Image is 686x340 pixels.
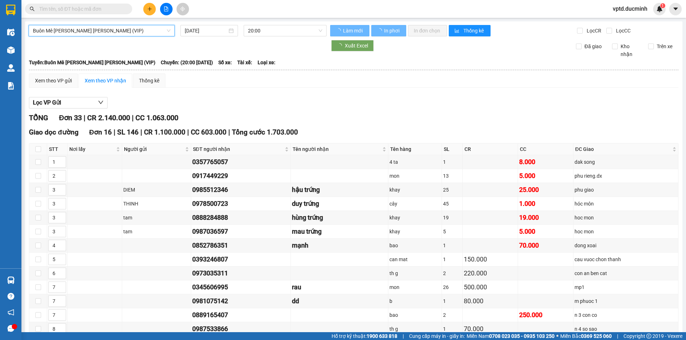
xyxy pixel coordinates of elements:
div: 500.000 [464,282,517,292]
div: 26 [443,283,461,291]
span: Làm mới [343,27,364,35]
span: Lọc CC [613,27,632,35]
td: 0889165407 [191,308,291,322]
div: mau trứng [292,227,387,237]
sup: 1 [660,3,665,8]
div: 0987533866 [192,324,289,334]
span: | [617,332,618,340]
button: In đơn chọn [408,25,447,36]
span: Lọc CR [584,27,602,35]
div: 0981075142 [192,296,289,306]
div: Thống kê [139,77,159,85]
div: 19.000 [519,213,572,223]
div: dak song [575,158,677,166]
div: phu rieng.dx [575,172,677,180]
div: 0345606995 [192,282,289,292]
strong: 0369 525 060 [581,333,612,339]
div: mon [389,172,441,180]
div: th g [389,325,441,333]
div: 1 [443,158,461,166]
div: 220.000 [464,268,517,278]
div: DIEM [123,186,190,194]
div: 250.000 [519,310,572,320]
div: 5 [443,228,461,235]
div: 13 [443,172,461,180]
span: Lọc VP Gửi [33,98,61,107]
div: 1 [443,297,461,305]
img: warehouse-icon [7,46,15,54]
div: dd [292,296,387,306]
b: Tuyến: Buôn Mê [PERSON_NAME] [PERSON_NAME] (VIP) [29,60,155,65]
button: Xuất Excel [331,40,374,51]
input: Tìm tên, số ĐT hoặc mã đơn [39,5,124,13]
td: 0987533866 [191,322,291,336]
span: | [228,128,230,136]
span: CR 1.100.000 [144,128,185,136]
div: 5.000 [519,171,572,181]
span: question-circle [8,293,14,300]
div: 1 [443,325,461,333]
button: bar-chartThống kê [449,25,491,36]
span: CC 603.000 [191,128,227,136]
span: ⚪️ [556,335,558,338]
td: 0917449229 [191,169,291,183]
div: 5.000 [519,227,572,237]
span: Kho nhận [618,42,643,58]
span: search [30,6,35,11]
span: | [84,113,85,122]
td: 0345606995 [191,280,291,294]
div: n 4 so sao [575,325,677,333]
img: warehouse-icon [7,29,15,36]
div: 0985512346 [192,185,289,195]
span: vptd.ducminh [607,4,653,13]
td: 0357765057 [191,155,291,169]
span: Chuyến: (20:00 [DATE]) [161,59,213,66]
span: | [114,128,115,136]
span: Xuất Excel [345,42,368,50]
button: caret-down [669,3,682,15]
span: message [8,325,14,332]
span: aim [180,6,185,11]
div: 25 [443,186,461,194]
div: khay [389,228,441,235]
span: Trên xe [654,42,675,50]
td: mạnh [291,239,388,253]
span: loading [377,28,383,33]
img: icon-new-feature [656,6,663,12]
td: 0888284888 [191,211,291,225]
span: Thống kê [463,27,485,35]
div: 1 [443,255,461,263]
span: | [187,128,189,136]
span: Hỗ trợ kỹ thuật: [332,332,397,340]
span: 1 [661,3,664,8]
div: hoc mon [575,228,677,235]
strong: 1900 633 818 [367,333,397,339]
td: hùng trứng [291,211,388,225]
span: loading [336,28,342,33]
div: bao [389,311,441,319]
div: 4 ta [389,158,441,166]
td: 0393246807 [191,253,291,267]
span: Người gửi [124,145,184,153]
span: down [98,100,104,105]
span: SL 146 [117,128,139,136]
div: rau [292,282,387,292]
span: CC 1.063.000 [135,113,178,122]
td: 0985512346 [191,183,291,197]
div: Xem theo VP nhận [85,77,126,85]
td: 0978500723 [191,197,291,211]
div: mạnh [292,240,387,250]
span: Đơn 16 [89,128,112,136]
div: 1.000 [519,199,572,209]
div: 70.000 [519,240,572,250]
div: 2 [443,269,461,277]
span: file-add [164,6,169,11]
div: 0889165407 [192,310,289,320]
span: In phơi [384,27,401,35]
button: In phơi [371,25,406,36]
div: can mat [389,255,441,263]
div: hoc mon [575,214,677,222]
div: duy trứng [292,199,387,209]
span: loading [337,43,345,48]
span: plus [147,6,152,11]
